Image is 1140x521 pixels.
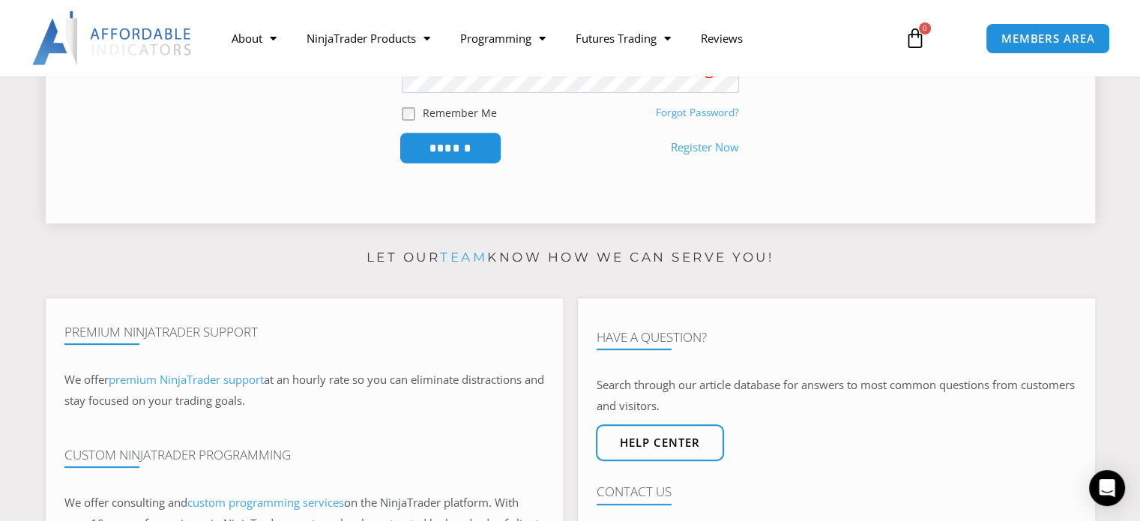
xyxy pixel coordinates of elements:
[919,22,931,34] span: 0
[423,105,497,121] label: Remember Me
[656,106,739,119] a: Forgot Password?
[64,448,544,463] h4: Custom NinjaTrader Programming
[882,16,948,60] a: 0
[46,246,1095,270] p: Let our know how we can serve you!
[109,372,264,387] a: premium NinjaTrader support
[597,375,1076,417] p: Search through our article database for answers to most common questions from customers and visit...
[64,495,344,510] span: We offer consulting and
[292,21,445,55] a: NinjaTrader Products
[64,325,544,340] h4: Premium NinjaTrader Support
[986,23,1111,54] a: MEMBERS AREA
[597,330,1076,345] h4: Have A Question?
[64,372,109,387] span: We offer
[686,21,758,55] a: Reviews
[671,137,739,158] a: Register Now
[561,21,686,55] a: Futures Trading
[620,437,700,448] span: Help center
[187,495,344,510] a: custom programming services
[445,21,561,55] a: Programming
[32,11,193,65] img: LogoAI | Affordable Indicators – NinjaTrader
[596,424,724,461] a: Help center
[597,484,1076,499] h4: Contact Us
[64,372,544,408] span: at an hourly rate so you can eliminate distractions and stay focused on your trading goals.
[1089,470,1125,506] div: Open Intercom Messenger
[217,21,890,55] nav: Menu
[440,250,487,265] a: team
[217,21,292,55] a: About
[1001,33,1095,44] span: MEMBERS AREA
